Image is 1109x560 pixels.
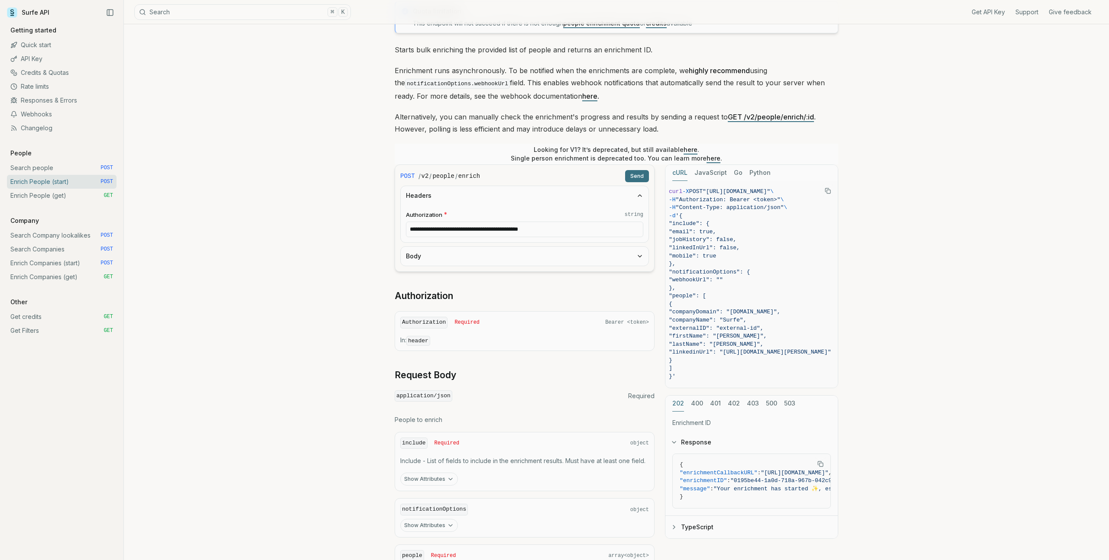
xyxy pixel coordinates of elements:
span: GET [104,327,113,334]
button: Show Attributes [400,473,458,486]
p: In: [400,336,649,345]
span: "externalID": "external-id", [669,325,763,331]
a: Credits & Quotas [7,66,117,80]
span: "notificationOptions": { [669,269,750,275]
code: v2 [422,172,429,180]
p: Enrichment ID [672,418,831,427]
span: Required [435,440,460,447]
a: Enrich Companies (get) GET [7,270,117,284]
span: }' [669,373,676,380]
span: "linkedinUrl": "[URL][DOMAIN_NAME][PERSON_NAME]" [669,349,831,355]
span: -H [669,196,676,203]
code: header [406,336,430,346]
button: 402 [728,396,740,412]
span: , [828,470,832,476]
a: Search Company lookalikes POST [7,229,117,242]
button: Show Attributes [400,519,458,532]
a: Rate limits [7,80,117,93]
span: "Authorization: Bearer <token>" [676,196,781,203]
p: People [7,149,35,158]
code: notificationOptions.webhookUrl [405,79,510,89]
code: application/json [395,390,452,402]
p: Starts bulk enriching the provided list of people and returns an enrichment ID. [395,44,838,56]
a: Changelog [7,121,117,135]
span: '{ [676,212,683,219]
button: 202 [672,396,684,412]
span: POST [101,164,113,171]
span: POST [689,188,703,195]
a: Search Companies POST [7,242,117,256]
button: Collapse Sidebar [104,6,117,19]
code: people [432,172,454,180]
a: Responses & Errors [7,93,117,107]
span: POST [101,246,113,253]
button: Body [401,247,649,266]
span: / [429,172,431,180]
a: Get credits GET [7,310,117,324]
button: Response [665,431,838,454]
button: Copy Text [821,184,834,197]
button: Send [625,170,649,182]
span: { [680,461,683,468]
a: Support [1015,8,1038,16]
p: Other [7,298,31,306]
span: Required [431,552,456,559]
span: -d [669,212,676,219]
span: "webhookUrl": "" [669,277,723,283]
span: "companyDomain": "[DOMAIN_NAME]", [669,309,780,315]
span: POST [101,232,113,239]
code: string [625,211,643,218]
span: curl [669,188,682,195]
span: \ [780,196,784,203]
span: "enrichmentCallbackURL" [680,470,757,476]
span: GET [104,313,113,320]
strong: highly recommend [689,66,750,75]
a: Search people POST [7,161,117,175]
span: POST [101,178,113,185]
a: API Key [7,52,117,66]
span: Authorization [406,211,442,219]
span: "enrichmentID" [680,477,727,484]
a: Enrich People (start) POST [7,175,117,189]
span: : [757,470,761,476]
button: Copy Text [814,457,827,470]
a: Enrich People (get) GET [7,189,117,203]
span: Required [628,392,655,400]
a: here [684,146,697,153]
p: Company [7,216,42,225]
span: "include": { [669,220,710,227]
span: \ [784,204,787,211]
kbd: ⌘ [328,7,337,17]
span: GET [104,274,113,280]
span: -X [682,188,689,195]
span: : [710,486,713,492]
span: / [455,172,457,180]
span: "email": true, [669,229,716,235]
a: GET /v2/people/enrich/:id [728,113,814,121]
button: 401 [710,396,721,412]
span: "message" [680,486,710,492]
a: Webhooks [7,107,117,121]
span: "lastName": "[PERSON_NAME]", [669,341,763,348]
button: Search⌘K [134,4,351,20]
span: "companyName": "Surfe", [669,317,746,323]
span: "0195be44-1a0d-718a-967b-042c9d17ffd7" [730,477,859,484]
span: Bearer <token> [605,319,649,326]
a: here [707,154,720,162]
span: array<object> [608,552,649,559]
code: enrich [458,172,480,180]
span: -H [669,204,676,211]
span: }, [669,261,676,267]
button: 500 [766,396,777,412]
span: "[URL][DOMAIN_NAME]" [761,470,828,476]
a: Request Body [395,369,456,381]
a: Surfe API [7,6,49,19]
a: Get API Key [972,8,1005,16]
a: Quick start [7,38,117,52]
span: "jobHistory": false, [669,236,736,243]
span: "firstName": "[PERSON_NAME]", [669,333,767,339]
span: / [418,172,421,180]
kbd: K [338,7,348,17]
span: "mobile": true [669,253,716,259]
p: Looking for V1? It’s deprecated, but still available . Single person enrichment is deprecated too... [511,145,722,163]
